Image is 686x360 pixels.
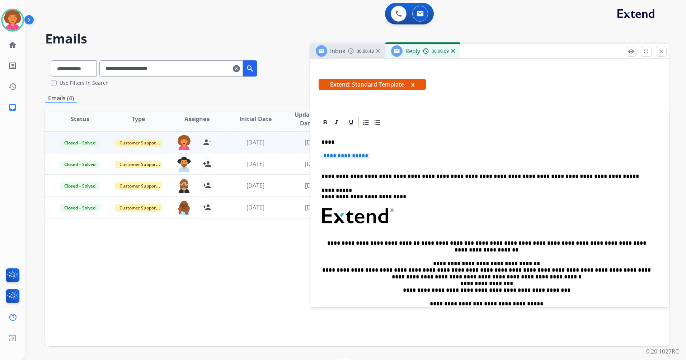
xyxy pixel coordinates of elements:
span: Closed – Solved [60,182,100,190]
h2: Emails [45,32,669,46]
span: Assignee [184,115,210,123]
mat-icon: fullscreen [643,48,649,55]
span: [DATE] [305,181,323,189]
mat-icon: person_add [203,181,211,190]
span: Customer Support [115,139,162,147]
mat-icon: person_remove [203,138,211,147]
button: x [411,80,414,89]
p: 0.20.1027RC [646,347,679,356]
span: Inbox [330,47,345,55]
span: Closed – Solved [60,161,100,168]
div: Ordered List [361,117,371,128]
span: 00:00:43 [357,49,374,54]
span: Extend: Standard Template [319,79,426,90]
div: Underline [346,117,357,128]
img: agent-avatar [177,178,191,193]
span: 00:00:09 [432,49,449,54]
mat-icon: list_alt [8,61,17,70]
mat-icon: clear [233,64,240,73]
span: Status [71,115,89,123]
label: Use Filters In Search [60,79,109,87]
mat-icon: person_add [203,160,211,168]
span: Reply [405,47,420,55]
img: agent-avatar [177,200,191,215]
span: [DATE] [246,181,264,189]
span: [DATE] [305,138,323,146]
span: [DATE] [246,160,264,168]
img: agent-avatar [177,157,191,172]
span: [DATE] [305,160,323,168]
span: [DATE] [246,203,264,211]
span: Closed – Solved [60,204,100,212]
mat-icon: remove_red_eye [628,48,634,55]
mat-icon: person_add [203,203,211,212]
span: Customer Support [115,204,162,212]
mat-icon: search [246,64,254,73]
span: Customer Support [115,161,162,168]
mat-icon: inbox [8,103,17,112]
span: Customer Support [115,182,162,190]
p: Emails (4) [45,94,77,103]
span: Initial Date [239,115,272,123]
mat-icon: history [8,82,17,91]
mat-icon: close [658,48,664,55]
span: [DATE] [305,203,323,211]
img: agent-avatar [177,135,191,150]
div: Bold [320,117,330,128]
span: Updated Date [291,110,323,128]
div: Bullet List [372,117,383,128]
span: Type [132,115,145,123]
img: avatar [3,10,23,30]
mat-icon: home [8,41,17,49]
span: [DATE] [246,138,264,146]
span: Closed – Solved [60,139,100,147]
div: Italic [331,117,342,128]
